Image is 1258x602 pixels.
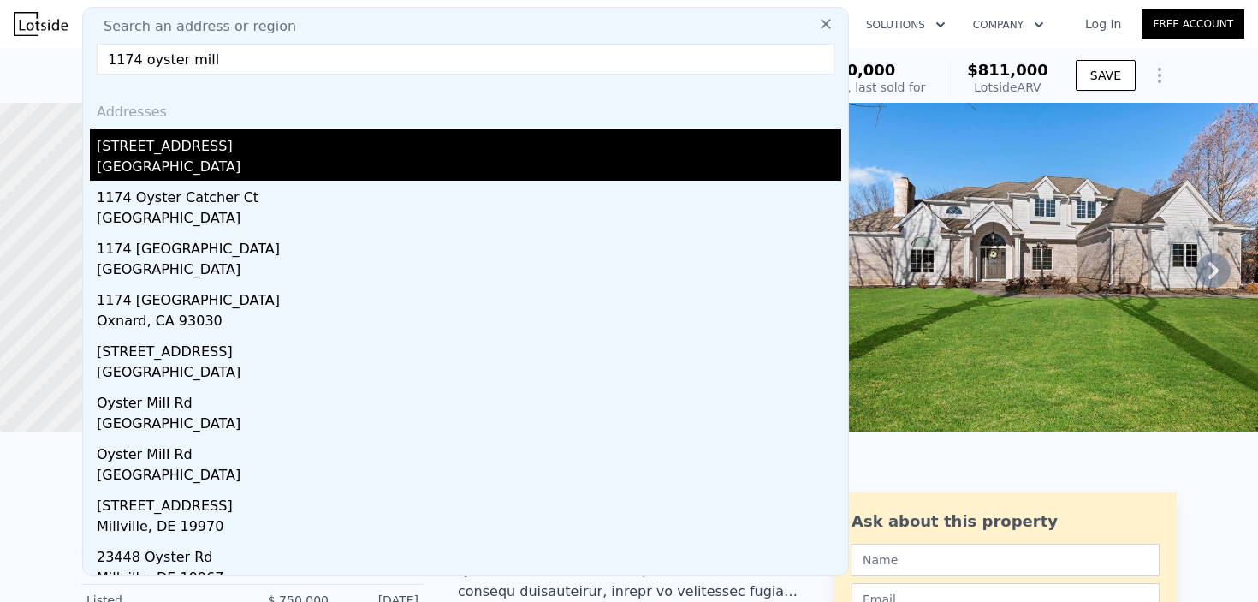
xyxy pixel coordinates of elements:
div: [GEOGRAPHIC_DATA] [97,208,841,232]
div: Oxnard, CA 93030 [97,311,841,335]
div: 1174 Oyster Catcher Ct [97,181,841,208]
a: Log In [1065,15,1142,33]
div: [STREET_ADDRESS] [97,129,841,157]
input: Enter an address, city, region, neighborhood or zip code [97,44,834,75]
div: Off Market, last sold for [785,79,925,96]
div: Addresses [90,88,841,129]
div: [GEOGRAPHIC_DATA] [97,259,841,283]
input: Name [852,544,1160,576]
div: [GEOGRAPHIC_DATA] [97,465,841,489]
div: Lotside ARV [967,79,1048,96]
div: 1174 [GEOGRAPHIC_DATA] [97,232,841,259]
button: Solutions [852,9,959,40]
div: [STREET_ADDRESS] [97,489,841,516]
div: [STREET_ADDRESS] , [GEOGRAPHIC_DATA] , PA 17011 [81,62,489,86]
span: $750,000 [815,61,896,79]
div: Oyster Mill Rd [97,438,841,465]
div: Millville, DE 19970 [97,516,841,540]
button: Show Options [1142,58,1177,92]
div: [GEOGRAPHIC_DATA] [97,362,841,386]
button: Company [959,9,1058,40]
div: Oyster Mill Rd [97,386,841,414]
div: [GEOGRAPHIC_DATA] [97,157,841,181]
span: Search an address or region [90,16,296,37]
span: $811,000 [967,61,1048,79]
div: Ask about this property [852,510,1160,533]
div: [GEOGRAPHIC_DATA] [97,414,841,438]
div: 23448 Oyster Rd [97,540,841,568]
div: LISTING & SALE HISTORY [81,499,424,516]
a: Free Account [1142,9,1244,39]
div: 1174 [GEOGRAPHIC_DATA] [97,283,841,311]
div: Millville, DE 19967 [97,568,841,592]
img: Lotside [14,12,68,36]
div: [STREET_ADDRESS] [97,335,841,362]
button: SAVE [1076,60,1136,91]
